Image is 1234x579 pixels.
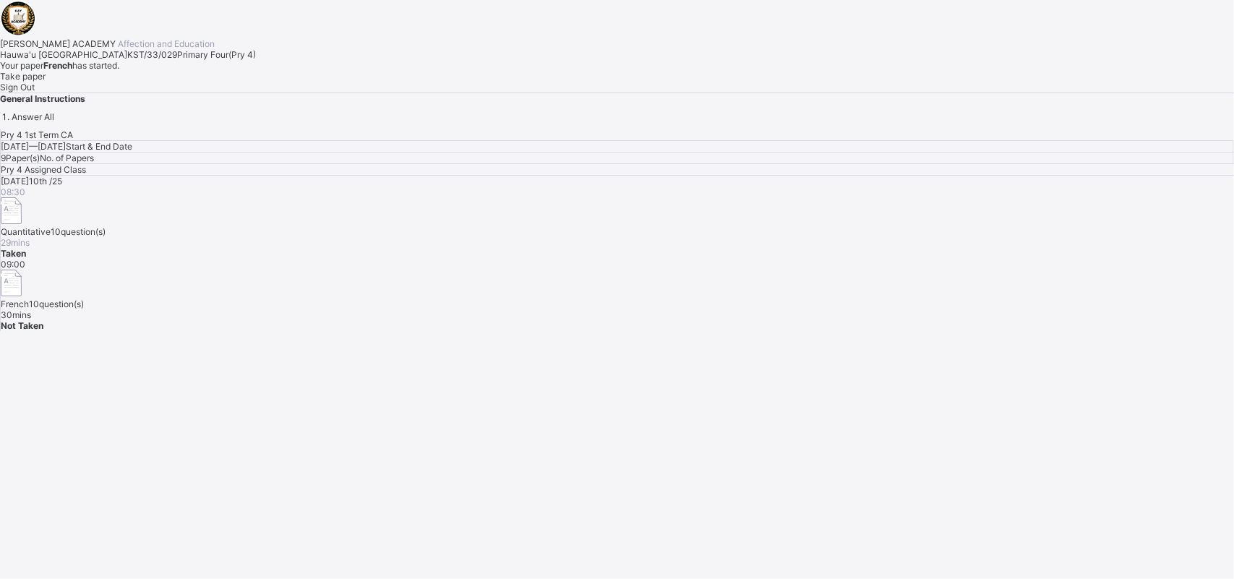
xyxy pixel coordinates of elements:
[1,129,73,140] span: Pry 4 1st Term CA
[25,164,86,175] span: Assigned Class
[177,49,256,60] span: Primary Four ( Pry 4 )
[1,153,40,163] span: 9 Paper(s)
[12,111,54,122] span: Answer All
[40,153,94,163] span: No. of Papers
[1,259,25,270] span: 09:00
[29,299,84,309] span: 10 question(s)
[1,164,25,175] span: Pry 4
[1,299,29,309] span: French
[1,237,30,248] span: 29 mins
[66,141,132,152] span: Start & End Date
[1,309,31,320] span: 30 mins
[43,60,72,71] b: French
[1,270,22,296] img: take_paper.cd97e1aca70de81545fe8e300f84619e.svg
[1,176,62,186] span: [DATE] 10th /25
[1,226,51,237] span: Quantitative
[127,49,177,60] span: KST/33/029
[1,186,25,197] span: 08:30
[1,248,26,259] span: Taken
[1,197,22,224] img: take_paper.cd97e1aca70de81545fe8e300f84619e.svg
[1,320,43,331] span: Not Taken
[51,226,106,237] span: 10 question(s)
[1,141,66,152] span: [DATE] — [DATE]
[116,38,215,49] span: Affection and Education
